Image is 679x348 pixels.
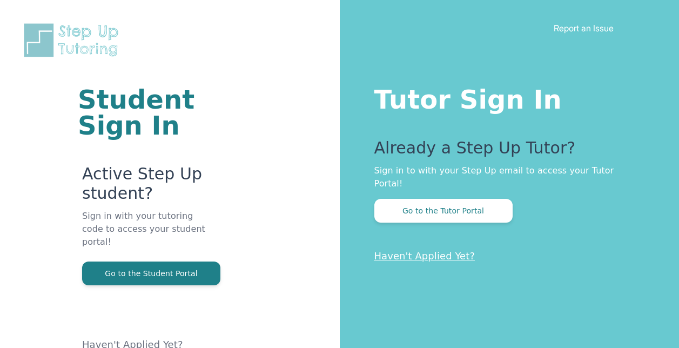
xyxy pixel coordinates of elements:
[554,23,614,34] a: Report an Issue
[22,22,125,59] img: Step Up Tutoring horizontal logo
[374,250,475,262] a: Haven't Applied Yet?
[82,210,210,262] p: Sign in with your tutoring code to access your student portal!
[374,205,513,216] a: Go to the Tutor Portal
[82,268,220,278] a: Go to the Student Portal
[82,164,210,210] p: Active Step Up student?
[374,199,513,223] button: Go to the Tutor Portal
[82,262,220,285] button: Go to the Student Portal
[374,164,636,190] p: Sign in to with your Step Up email to access your Tutor Portal!
[78,86,210,138] h1: Student Sign In
[374,138,636,164] p: Already a Step Up Tutor?
[374,82,636,112] h1: Tutor Sign In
